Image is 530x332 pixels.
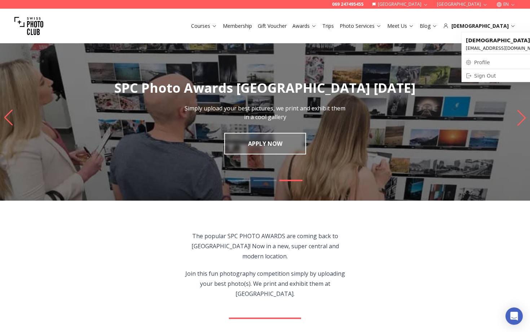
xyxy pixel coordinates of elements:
[258,22,287,30] a: Gift Voucher
[224,133,306,154] a: APPLY NOW
[505,307,523,325] div: Open Intercom Messenger
[183,231,348,261] p: The popular SPC PHOTO AWARDS are coming back to [GEOGRAPHIC_DATA]! Now in a new, super central an...
[220,21,255,31] button: Membership
[290,21,319,31] button: Awards
[384,21,417,31] button: Meet Us
[14,12,43,40] img: Swiss photo club
[322,22,334,30] a: Trips
[387,22,414,30] a: Meet Us
[255,21,290,31] button: Gift Voucher
[417,21,440,31] button: Blog
[223,22,252,30] a: Membership
[337,21,384,31] button: Photo Services
[319,21,337,31] button: Trips
[188,21,220,31] button: Courses
[183,268,348,299] p: Join this fun photography competition simply by uploading your best photo(s). We print and exhibi...
[443,22,516,30] div: [DEMOGRAPHIC_DATA]
[184,104,346,121] p: Simply upload your best pictures, we print and exhibit them in a cool gallery
[332,1,363,7] a: 069 247495455
[292,22,317,30] a: Awards
[191,22,217,30] a: Courses
[340,22,381,30] a: Photo Services
[420,22,437,30] a: Blog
